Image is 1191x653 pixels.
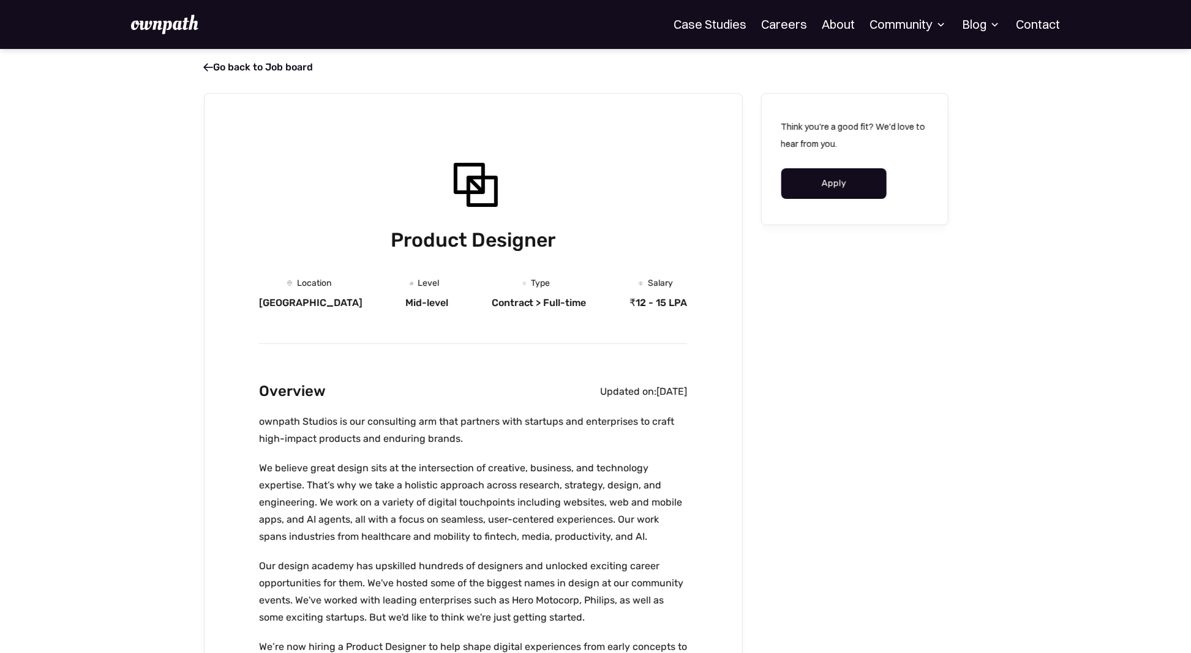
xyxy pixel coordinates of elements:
div: ₹12 - 15 LPA [629,297,687,309]
div: [DATE] [656,386,687,398]
p: Think you're a good fit? We'd love to hear from you. [781,118,928,152]
div: Updated on: [600,386,656,398]
div: [GEOGRAPHIC_DATA] [259,297,363,309]
p: Our design academy has upskilled hundreds of designers and unlocked exciting career opportunities... [259,558,687,626]
div: Type [531,278,550,288]
p: ownpath Studios is our consulting arm that partners with startups and enterprises to craft high-i... [259,413,687,447]
a: Apply [781,168,887,199]
img: Clock Icon - Job Board X Webflow Template [523,282,526,285]
a: Case Studies [674,17,746,32]
div: Mid-level [405,297,448,309]
img: Location Icon - Job Board X Webflow Template [287,280,292,286]
div: Community [870,17,947,32]
p: We believe great design sits at the intersection of creative, business, and technology expertise.... [259,460,687,545]
div: Contract > Full-time [492,297,587,309]
img: Graph Icon - Job Board X Webflow Template [410,282,413,285]
div: Level [418,278,440,288]
div: Blog [962,17,1001,32]
a: About [822,17,855,32]
div: Location [297,278,331,288]
a: Contact [1016,17,1060,32]
img: Money Icon - Job Board X Webflow Template [639,282,642,285]
a: Go back to Job board [204,61,314,73]
div: Salary [648,278,673,288]
h1: Product Designer [259,226,687,254]
h2: Overview [259,379,326,403]
span:  [204,61,214,73]
a: Careers [761,17,807,32]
